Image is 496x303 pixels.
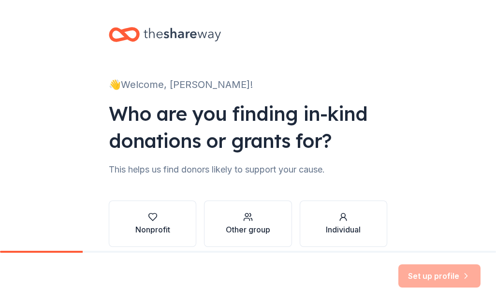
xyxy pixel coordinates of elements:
[109,77,387,92] div: 👋 Welcome, [PERSON_NAME]!
[109,201,196,247] button: Nonprofit
[226,224,270,235] div: Other group
[135,224,170,235] div: Nonprofit
[326,224,361,235] div: Individual
[204,201,292,247] button: Other group
[300,201,387,247] button: Individual
[109,162,387,177] div: This helps us find donors likely to support your cause.
[109,100,387,154] div: Who are you finding in-kind donations or grants for?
